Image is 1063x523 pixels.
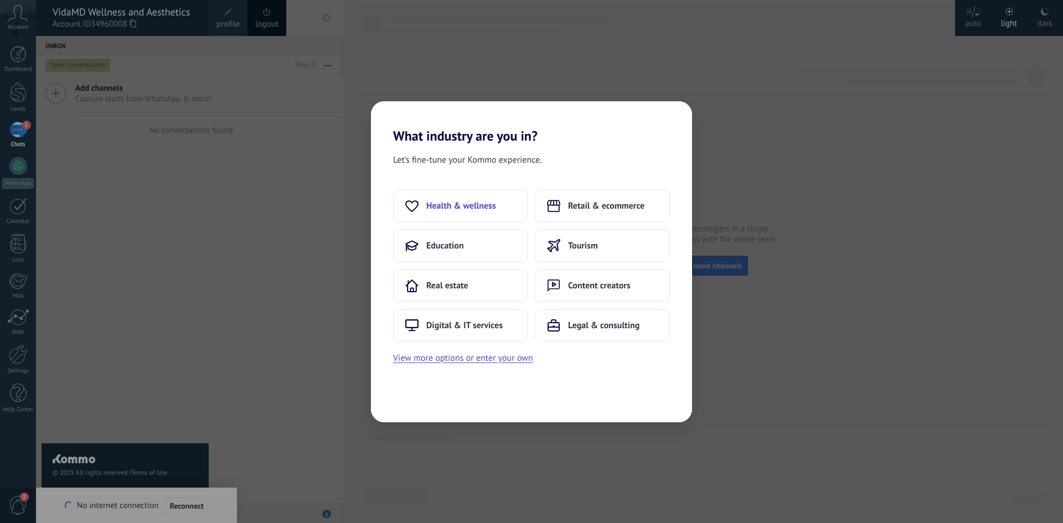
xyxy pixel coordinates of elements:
button: Real estate [393,269,528,302]
span: Real estate [426,280,468,291]
button: Health & wellness [393,189,528,222]
span: Retail & ecommerce [568,200,644,211]
h2: What industry are you in? [371,101,692,144]
button: Tourism [535,229,670,262]
button: Education [393,229,528,262]
span: Health & wellness [426,200,496,211]
button: Digital & IT services [393,309,528,342]
span: Tourism [568,240,598,251]
span: Digital & IT services [426,320,503,331]
span: Legal & consulting [568,320,639,331]
button: Content creators [535,269,670,302]
span: Let’s fine-tune your Kommo experience. [393,153,542,167]
span: Content creators [568,280,631,291]
span: Education [426,240,464,251]
button: Legal & consulting [535,309,670,342]
button: View more options or enter your own [393,351,533,365]
button: Retail & ecommerce [535,189,670,222]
